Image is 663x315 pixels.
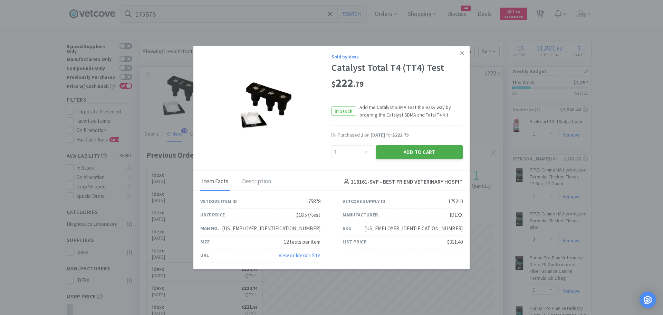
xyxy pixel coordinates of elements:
[338,132,463,139] div: Purchased on for
[240,80,292,132] img: f67e3b33071a458cb5ff1bd74e4c075b_175210.png
[355,103,463,119] span: Add the Catalyst SDMA Test the easy way by ordering the Catalyst SDMA and Total T4 Kit
[331,76,364,90] span: 222
[200,251,209,259] div: URL
[200,211,225,219] div: Unit Price
[200,238,210,245] div: Size
[364,224,463,233] div: [US_EMPLOYER_IDENTIFICATION_NUMBER]
[200,173,230,191] div: Item Facts
[640,291,656,308] div: Open Intercom Messenger
[353,79,364,89] span: . 79
[343,238,366,245] div: List Price
[392,132,409,138] span: $222.79
[371,132,385,138] span: [DATE]
[240,173,273,191] div: Description
[447,238,463,246] div: $311.40
[284,238,320,246] div: 12 tests per item
[343,224,352,232] div: SKU
[222,224,320,233] div: [US_EMPLOYER_IDENTIFICATION_NUMBER]
[448,197,463,206] div: 175210
[341,177,463,186] h4: 118161 - SVP - BEST FRIEND VETERINARY HOSPIT
[306,197,320,206] div: 175878
[200,197,237,205] div: Vetcove Item ID
[343,197,385,205] div: Vetcove Supply ID
[279,252,320,259] a: View onIdexx's Site
[200,224,219,232] div: Man No.
[332,107,355,115] span: In Stock
[450,211,463,219] div: IDEXX
[331,62,463,74] div: Catalyst Total T4 (TT4) Test
[331,53,463,60] div: Sold by Idexx
[296,211,320,219] div: $18.57/test
[376,145,463,159] button: Add to Cart
[361,132,363,138] span: 1
[343,211,378,219] div: Manufacturer
[331,79,336,89] span: $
